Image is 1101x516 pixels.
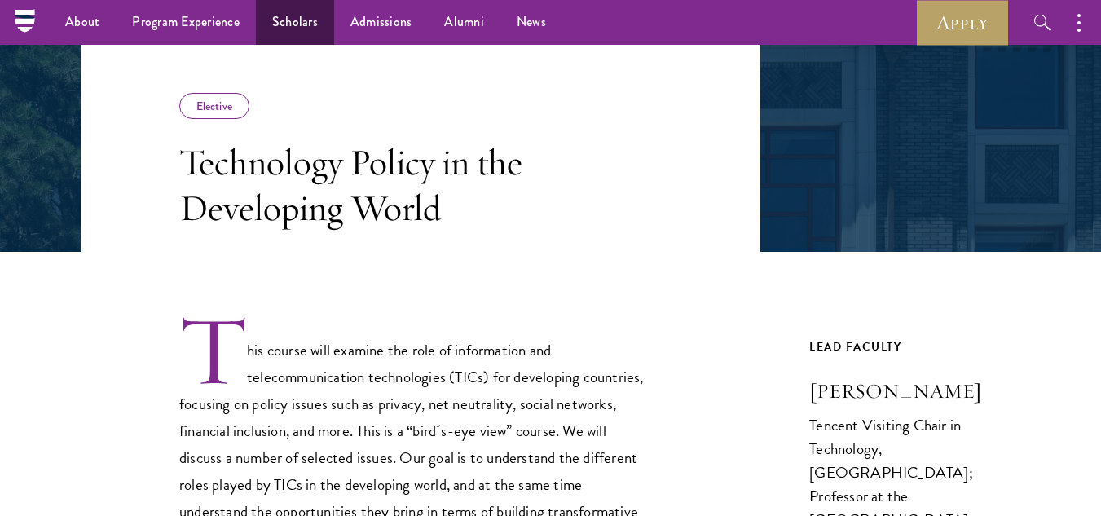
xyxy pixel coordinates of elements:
div: Lead Faculty [809,337,1020,357]
h3: Technology Policy in the Developing World [179,139,644,231]
div: Elective [179,93,249,119]
h3: [PERSON_NAME] [809,377,1020,405]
